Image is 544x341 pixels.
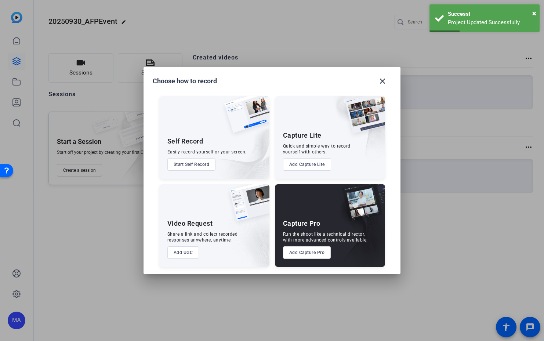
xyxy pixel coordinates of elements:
img: self-record.png [219,96,269,140]
div: Capture Lite [283,131,322,140]
div: Project Updated Successfully [448,18,534,27]
span: × [532,9,536,18]
div: Video Request [167,219,213,228]
div: Quick and simple way to record yourself with others. [283,143,351,155]
button: Add Capture Lite [283,158,331,171]
button: Add Capture Pro [283,246,331,259]
div: Share a link and collect recorded responses anywhere, anytime. [167,231,238,243]
img: capture-lite.png [340,96,385,141]
h1: Choose how to record [153,77,217,86]
button: Close [532,8,536,19]
div: Success! [448,10,534,18]
div: Self Record [167,137,203,146]
img: embarkstudio-capture-pro.png [331,193,385,267]
img: embarkstudio-self-record.png [206,112,269,179]
button: Add UGC [167,246,199,259]
div: Run the shoot like a technical director, with more advanced controls available. [283,231,368,243]
img: embarkstudio-ugc-content.png [227,207,269,267]
img: ugc-content.png [224,184,269,229]
mat-icon: close [378,77,387,86]
img: embarkstudio-capture-lite.png [319,96,385,170]
div: Easily record yourself or your screen. [167,149,247,155]
div: Capture Pro [283,219,320,228]
img: capture-pro.png [337,184,385,229]
button: Start Self Record [167,158,216,171]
